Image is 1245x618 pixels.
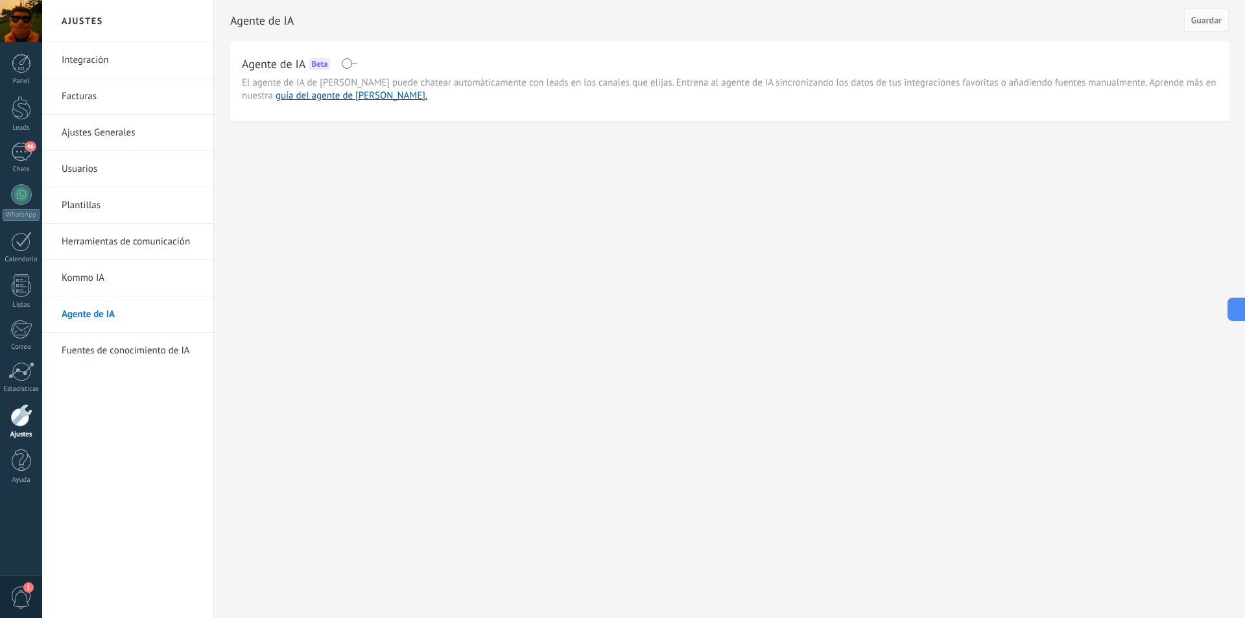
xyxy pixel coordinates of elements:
[42,78,213,115] li: Facturas
[3,256,40,264] div: Calendario
[42,224,213,260] li: Herramientas de comunicación
[25,141,36,152] span: 46
[242,77,1217,102] span: El agente de IA de [PERSON_NAME] puede chatear automáticamente con leads en los canales que elija...
[1191,16,1222,25] span: Guardar
[62,260,200,296] a: Kommo IA
[62,296,200,333] a: Agente de IA
[3,431,40,439] div: Ajustes
[62,115,200,151] a: Ajustes Generales
[62,151,200,187] a: Usuarios
[230,8,1184,34] h2: Agente de IA
[62,187,200,224] a: Plantillas
[62,333,200,369] a: Fuentes de conocimiento de IA
[42,151,213,187] li: Usuarios
[42,115,213,151] li: Ajustes Generales
[3,77,40,86] div: Panel
[1184,8,1229,32] button: Guardar
[42,296,213,333] li: Agente de IA
[3,165,40,174] div: Chats
[42,42,213,78] li: Integración
[3,343,40,351] div: Correo
[3,301,40,309] div: Listas
[3,385,40,394] div: Estadísticas
[3,209,40,221] div: WhatsApp
[276,89,427,102] a: guía del agente de [PERSON_NAME].
[242,56,305,72] h2: Agente de IA
[42,260,213,296] li: Kommo IA
[62,42,200,78] a: Integración
[62,224,200,260] a: Herramientas de comunicación
[42,333,213,368] li: Fuentes de conocimiento de IA
[62,78,200,115] a: Facturas
[3,124,40,132] div: Leads
[309,58,329,70] div: Beta
[23,582,34,593] span: 1
[42,187,213,224] li: Plantillas
[3,476,40,484] div: Ayuda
